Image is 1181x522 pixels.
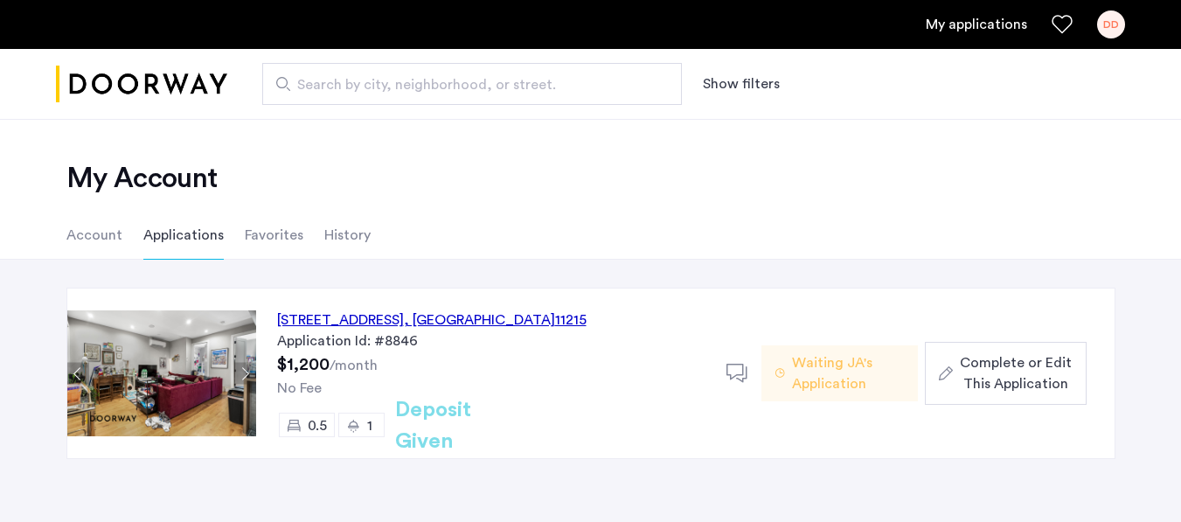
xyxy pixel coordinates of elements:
li: Account [66,211,122,260]
button: button [925,342,1086,405]
a: Cazamio logo [56,52,227,117]
span: Search by city, neighborhood, or street. [297,74,633,95]
span: $1,200 [277,356,330,373]
button: Next apartment [234,363,256,385]
div: DD [1097,10,1125,38]
iframe: chat widget [1108,452,1164,505]
span: Waiting JA's Application [792,352,904,394]
div: Application Id: #8846 [277,331,705,351]
span: 0.5 [308,419,327,433]
input: Apartment Search [262,63,682,105]
span: Complete or Edit This Application [960,352,1072,394]
span: 1 [367,419,372,433]
button: Previous apartment [67,363,89,385]
div: [STREET_ADDRESS] 11215 [277,310,587,331]
span: No Fee [277,381,322,395]
h2: My Account [66,161,1115,196]
img: logo [56,52,227,117]
li: Favorites [245,211,303,260]
sub: /month [330,358,378,372]
span: , [GEOGRAPHIC_DATA] [404,313,555,327]
li: History [324,211,371,260]
a: My application [926,14,1027,35]
a: Favorites [1052,14,1073,35]
h2: Deposit Given [395,394,534,457]
img: Apartment photo [67,310,256,436]
li: Applications [143,211,224,260]
button: Show or hide filters [703,73,780,94]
